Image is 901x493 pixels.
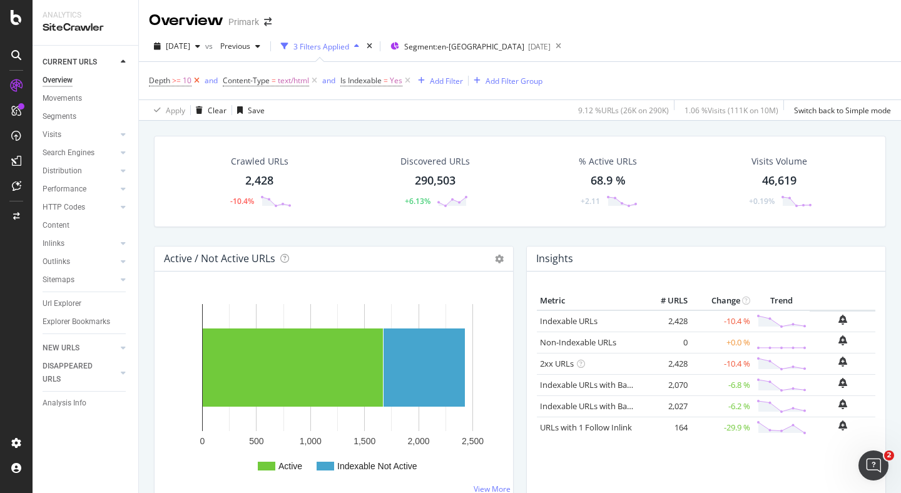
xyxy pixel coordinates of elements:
td: 2,428 [641,310,691,332]
a: Analysis Info [43,397,130,410]
button: Add Filter [413,73,463,88]
div: +0.19% [749,196,775,206]
span: Content-Type [223,75,270,86]
a: Indexable URLs with Bad Description [540,400,676,412]
a: Sitemaps [43,273,117,287]
button: Segment:en-[GEOGRAPHIC_DATA][DATE] [385,36,551,56]
button: and [205,74,218,86]
div: Visits [43,128,61,141]
div: 290,503 [415,173,456,189]
text: 2,500 [462,436,484,446]
a: HTTP Codes [43,201,117,214]
div: Sitemaps [43,273,74,287]
div: Content [43,219,69,232]
div: Primark [228,16,259,28]
div: times [364,40,375,53]
div: CURRENT URLS [43,56,97,69]
div: Overview [149,10,223,31]
div: bell-plus [838,315,847,325]
td: 0 [641,332,691,353]
div: Discovered URLs [400,155,470,168]
div: Overview [43,74,73,87]
div: and [205,75,218,86]
div: Performance [43,183,86,196]
span: >= [172,75,181,86]
button: Switch back to Simple mode [789,100,891,120]
span: 10 [183,72,191,89]
th: Trend [753,292,810,310]
div: 68.9 % [591,173,626,189]
div: Save [248,105,265,116]
div: 1.06 % Visits ( 111K on 10M ) [685,105,778,116]
button: Add Filter Group [469,73,542,88]
div: arrow-right-arrow-left [264,18,272,26]
a: Performance [43,183,117,196]
td: 2,428 [641,353,691,374]
div: Visits Volume [751,155,807,168]
iframe: Intercom live chat [858,450,888,480]
th: Metric [537,292,641,310]
div: Segments [43,110,76,123]
div: % Active URLs [579,155,637,168]
a: 2xx URLs [540,358,574,369]
a: Content [43,219,130,232]
button: Previous [215,36,265,56]
div: +6.13% [405,196,430,206]
div: Apply [166,105,185,116]
button: Apply [149,100,185,120]
text: Active [278,461,302,471]
div: Outlinks [43,255,70,268]
div: 9.12 % URLs ( 26K on 290K ) [578,105,669,116]
th: Change [691,292,753,310]
text: 2,000 [408,436,430,446]
a: Indexable URLs [540,315,598,327]
div: bell-plus [838,399,847,409]
td: -29.9 % [691,417,753,438]
div: Switch back to Simple mode [794,105,891,116]
a: Visits [43,128,117,141]
td: -6.2 % [691,395,753,417]
div: Analysis Info [43,397,86,410]
div: bell-plus [838,335,847,345]
a: Movements [43,92,130,105]
div: -10.4% [230,196,254,206]
div: Inlinks [43,237,64,250]
div: Crawled URLs [231,155,288,168]
span: text/html [278,72,309,89]
a: CURRENT URLS [43,56,117,69]
a: DISAPPEARED URLS [43,360,117,386]
td: +0.0 % [691,332,753,353]
i: Options [495,255,504,263]
td: 164 [641,417,691,438]
div: and [322,75,335,86]
div: 3 Filters Applied [293,41,349,52]
div: Add Filter Group [486,76,542,86]
div: Distribution [43,165,82,178]
td: -6.8 % [691,374,753,395]
div: Add Filter [430,76,463,86]
span: Yes [390,72,402,89]
div: HTTP Codes [43,201,85,214]
div: Clear [208,105,227,116]
div: DISAPPEARED URLS [43,360,106,386]
text: 500 [249,436,264,446]
a: NEW URLS [43,342,117,355]
div: +2.11 [581,196,600,206]
span: = [384,75,388,86]
button: [DATE] [149,36,205,56]
a: URLs with 1 Follow Inlink [540,422,632,433]
a: Outlinks [43,255,117,268]
a: Search Engines [43,146,117,160]
text: Indexable Not Active [337,461,417,471]
div: Analytics [43,10,128,21]
div: NEW URLS [43,342,79,355]
button: Clear [191,100,227,120]
div: Url Explorer [43,297,81,310]
span: = [272,75,276,86]
span: Segment: en-[GEOGRAPHIC_DATA] [404,41,524,52]
div: [DATE] [528,41,551,52]
td: -10.4 % [691,310,753,332]
span: Previous [215,41,250,51]
svg: A chart. [165,292,503,487]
